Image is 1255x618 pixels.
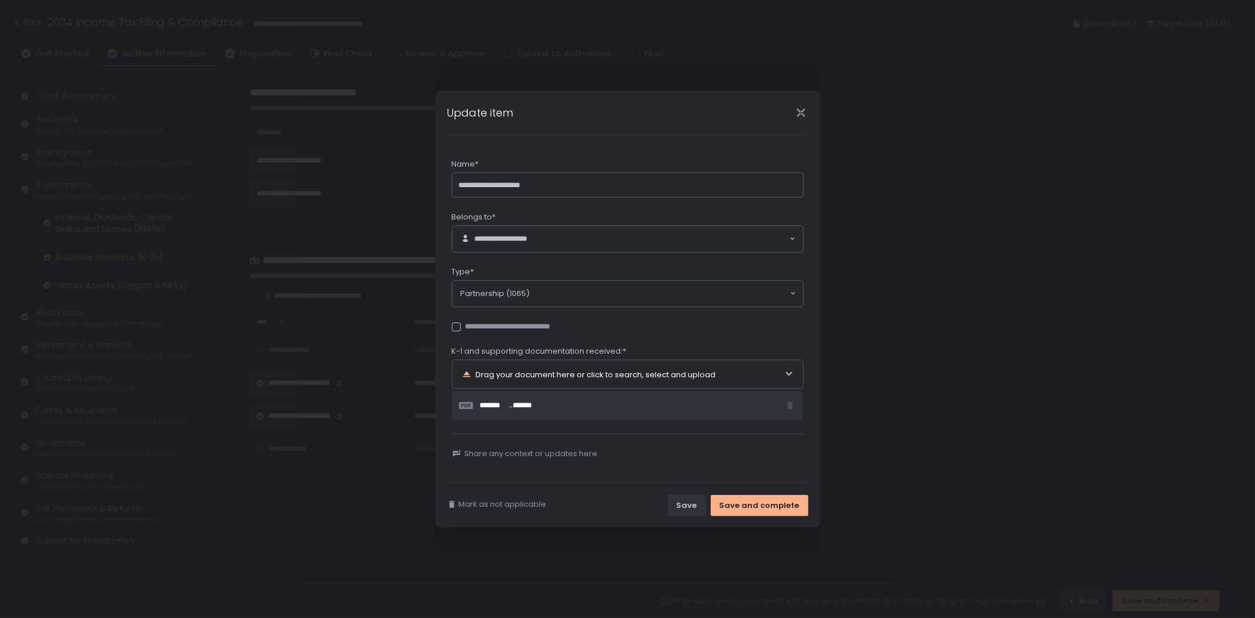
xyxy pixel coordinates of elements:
div: Search for option [452,281,803,307]
span: Mark as not applicable [459,499,547,510]
button: Mark as not applicable [447,499,547,510]
input: Search for option [530,288,789,300]
span: K-1 and supporting documentation received:* [452,346,627,357]
span: Type* [452,267,474,277]
button: Save and complete [711,495,808,516]
div: Search for option [452,226,803,252]
span: Share any context or updates here [465,448,598,459]
div: Save and complete [720,500,800,511]
div: Save [677,500,697,511]
span: Partnership (1065) [461,288,530,300]
input: Search for option [542,233,788,245]
h1: Update item [447,105,514,121]
span: Belongs to* [452,212,496,222]
span: Name* [452,159,479,170]
div: Close [783,106,820,119]
button: Save [668,495,706,516]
